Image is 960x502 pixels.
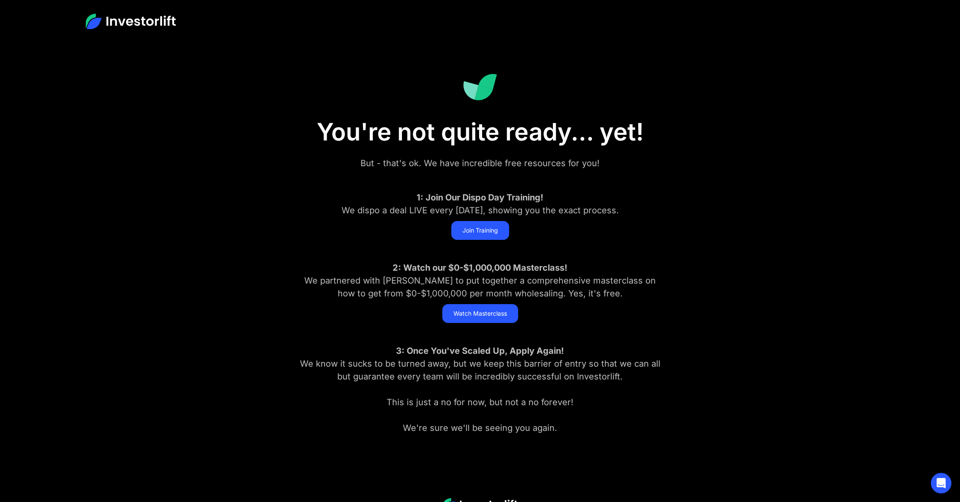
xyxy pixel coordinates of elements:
[442,304,518,323] a: Watch Masterclass
[296,344,664,434] div: We know it sucks to be turned away, but we keep this barrier of entry so that we can all but guar...
[396,346,564,356] strong: 3: Once You've Scaled Up, Apply Again!
[296,191,664,217] div: We dispo a deal LIVE every [DATE], showing you the exact process.
[296,261,664,300] div: We partnered with [PERSON_NAME] to put together a comprehensive masterclass on how to get from $0...
[417,192,543,203] strong: 1: Join Our Dispo Day Training!
[463,74,497,101] img: Investorlift Dashboard
[266,118,694,146] h1: You're not quite ready... yet!
[931,473,951,493] div: Open Intercom Messenger
[393,263,567,273] strong: 2: Watch our $0-$1,000,000 Masterclass!
[296,157,664,170] div: But - that's ok. We have incredible free resources for you!
[451,221,509,240] a: Join Training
